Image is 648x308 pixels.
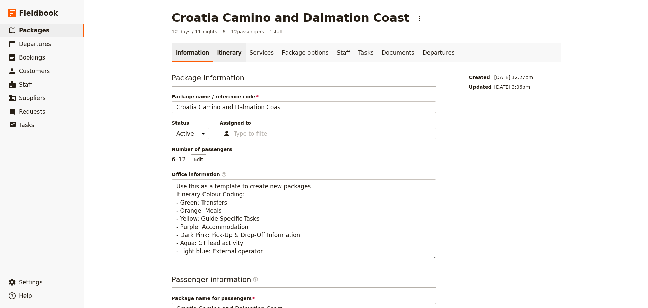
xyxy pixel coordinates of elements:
span: Tasks [19,122,34,128]
span: Packages [19,27,49,34]
span: Package name / reference code [172,93,436,100]
span: Departures [19,41,51,47]
h1: Croatia Camino and Dalmation Coast [172,11,410,24]
span: Package name for passengers [172,295,436,302]
a: Information [172,43,213,62]
span: Help [19,292,32,299]
span: ​ [221,172,227,177]
a: Services [246,43,278,62]
span: 1 staff [269,28,283,35]
a: Staff [333,43,354,62]
span: Customers [19,68,50,74]
span: Staff [19,81,32,88]
span: Assigned to [220,120,436,126]
span: Fieldbook [19,8,58,18]
h3: Passenger information [172,275,436,288]
span: Number of passengers [172,146,436,153]
span: Updated [469,84,492,90]
button: Actions [414,13,425,24]
span: ​ [253,277,258,285]
span: 6 – 12 passengers [223,28,264,35]
textarea: Office information​ [172,179,436,258]
select: Status [172,128,209,139]
input: Assigned to [234,129,267,138]
span: Office information [172,171,436,178]
a: Departures [418,43,459,62]
span: Status [172,120,209,126]
span: Bookings [19,54,45,61]
h3: Package information [172,73,436,87]
a: Package options [278,43,332,62]
span: 12 days / 11 nights [172,28,217,35]
a: Documents [378,43,418,62]
span: Created [469,74,492,81]
span: [DATE] 12:27pm [494,74,533,81]
a: Tasks [354,43,378,62]
span: Suppliers [19,95,46,101]
p: 6 – 12 [172,154,206,164]
a: Itinerary [213,43,245,62]
input: Package name / reference code [172,101,436,113]
span: Requests [19,108,45,115]
span: Settings [19,279,43,286]
span: [DATE] 3:06pm [494,84,533,90]
span: ​ [253,277,258,282]
button: Number of passengers6–12 [191,154,206,164]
